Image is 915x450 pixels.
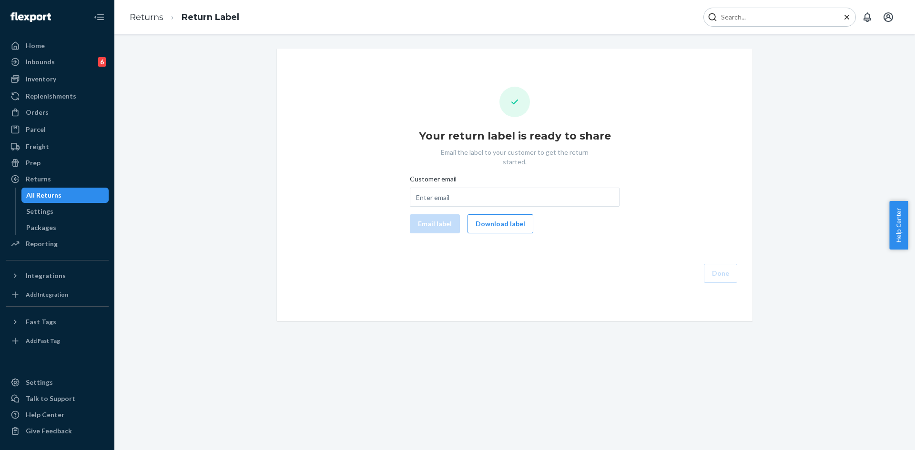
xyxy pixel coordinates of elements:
[6,423,109,439] button: Give Feedback
[26,108,49,117] div: Orders
[6,314,109,330] button: Fast Tags
[6,236,109,251] a: Reporting
[26,41,45,50] div: Home
[26,190,61,200] div: All Returns
[854,421,905,445] iframe: Opens a widget where you can chat to one of our agents
[6,54,109,70] a: Inbounds6
[410,214,460,233] button: Email label
[26,290,68,299] div: Add Integration
[26,91,76,101] div: Replenishments
[410,188,620,207] input: Customer email
[6,89,109,104] a: Replenishments
[26,174,51,184] div: Returns
[26,394,75,403] div: Talk to Support
[704,264,737,283] button: Done
[879,8,898,27] button: Open account menu
[26,271,66,280] div: Integrations
[90,8,109,27] button: Close Navigation
[6,375,109,390] a: Settings
[6,139,109,154] a: Freight
[26,125,46,134] div: Parcel
[889,201,908,250] button: Help Center
[26,378,53,387] div: Settings
[419,129,611,144] h1: Your return label is ready to share
[6,155,109,170] a: Prep
[6,407,109,422] a: Help Center
[21,204,109,219] a: Settings
[26,207,53,216] div: Settings
[842,12,852,22] button: Close Search
[26,158,41,168] div: Prep
[26,239,58,249] div: Reporting
[410,174,457,188] span: Customer email
[858,8,877,27] button: Open notifications
[6,71,109,87] a: Inventory
[468,214,533,233] button: Download label
[6,122,109,137] a: Parcel
[6,268,109,283] button: Integrations
[26,57,55,67] div: Inbounds
[10,12,51,22] img: Flexport logo
[21,220,109,235] a: Packages
[26,142,49,151] div: Freight
[26,426,72,436] div: Give Feedback
[26,223,56,232] div: Packages
[6,105,109,120] a: Orders
[708,12,717,22] svg: Search Icon
[6,333,109,349] a: Add Fast Tag
[21,188,109,203] a: All Returns
[6,38,109,53] a: Home
[6,171,109,187] a: Returns
[6,287,109,302] a: Add Integration
[122,3,247,31] ol: breadcrumbs
[182,12,239,22] a: Return Label
[431,148,598,167] p: Email the label to your customer to get the return started.
[26,410,64,420] div: Help Center
[717,12,834,22] input: Search Input
[26,337,60,345] div: Add Fast Tag
[26,317,56,327] div: Fast Tags
[130,12,163,22] a: Returns
[6,391,109,406] button: Talk to Support
[98,57,106,67] div: 6
[26,74,56,84] div: Inventory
